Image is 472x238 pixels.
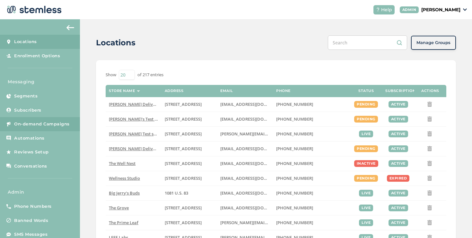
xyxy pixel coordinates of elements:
span: Segments [14,93,38,99]
div: pending [354,145,378,152]
span: [STREET_ADDRESS] [165,175,202,181]
span: Help [381,6,392,13]
img: icon-sort-1e1d7615.svg [137,90,140,92]
span: [PERSON_NAME] Delivery 4 [109,146,162,151]
span: [PHONE_NUMBER] [276,220,313,225]
div: pending [354,116,378,123]
span: [STREET_ADDRESS] [165,160,202,166]
div: live [359,219,373,226]
span: Manage Groups [416,40,450,46]
span: [PHONE_NUMBER] [276,175,313,181]
label: Show [106,72,116,78]
label: Hazel Delivery [109,102,158,107]
label: Phone [276,89,291,93]
th: Actions [414,85,446,97]
span: [STREET_ADDRESS] [165,146,202,151]
label: 4120 East Speedway Boulevard [165,220,214,225]
span: Enrollment Options [14,53,60,59]
label: dexter@thegroveca.com [220,205,270,211]
input: Search [328,35,407,50]
label: The Well Nest [109,161,158,166]
div: active [389,190,408,197]
p: [PERSON_NAME] [421,6,460,13]
label: arman91488@gmail.com [220,146,270,151]
span: [PHONE_NUMBER] [276,160,313,166]
span: [PERSON_NAME][EMAIL_ADDRESS][DOMAIN_NAME] [220,131,323,137]
div: active [389,131,408,137]
label: 123 Main Street [165,176,214,181]
span: The Well Nest [109,160,135,166]
span: [STREET_ADDRESS] [165,101,202,107]
label: (818) 561-0790 [276,146,347,151]
label: Brian's Test Store [109,116,158,122]
span: [EMAIL_ADDRESS][DOMAIN_NAME] [220,101,290,107]
label: 5241 Center Boulevard [165,131,214,137]
span: [EMAIL_ADDRESS][DOMAIN_NAME] [220,146,290,151]
span: 1081 U.S. 83 [165,190,188,196]
span: SMS Messages [14,231,48,238]
label: (520) 272-8455 [276,220,347,225]
label: The Prime Leaf [109,220,158,225]
img: logo-dark-0685b13c.svg [5,3,62,16]
div: ADMIN [400,6,419,13]
label: arman91488@gmail.com [220,102,270,107]
label: info@bigjerrysbuds.com [220,190,270,196]
label: (818) 561-0790 [276,102,347,107]
div: active [389,219,408,226]
span: [PHONE_NUMBER] [276,146,313,151]
label: 1005 4th Avenue [165,161,214,166]
div: active [389,160,408,167]
label: (503) 804-9208 [276,116,347,122]
label: vmrobins@gmail.com [220,176,270,181]
span: [EMAIL_ADDRESS][DOMAIN_NAME] [220,190,290,196]
span: Phone Numbers [14,203,52,210]
div: active [389,116,408,123]
span: Locations [14,39,37,45]
div: active [389,145,408,152]
div: pending [354,101,378,108]
div: active [389,205,408,211]
label: Store name [109,89,135,93]
label: 17523 Ventura Boulevard [165,102,214,107]
span: [EMAIL_ADDRESS][DOMAIN_NAME] [220,175,290,181]
label: (503) 332-4545 [276,131,347,137]
div: live [359,190,373,197]
label: Swapnil Test store [109,131,158,137]
label: The Grove [109,205,158,211]
label: of 217 entries [137,72,163,78]
span: Banned Words [14,217,48,224]
div: active [389,101,408,108]
span: [EMAIL_ADDRESS][DOMAIN_NAME] [220,160,290,166]
label: Subscription [385,89,415,93]
div: live [359,131,373,137]
img: icon-help-white-03924b79.svg [376,8,380,12]
span: [PERSON_NAME] Delivery [109,101,159,107]
label: john@theprimeleaf.com [220,220,270,225]
label: Status [358,89,374,93]
button: Manage Groups [411,36,456,50]
span: Wellness Studio [109,175,140,181]
img: icon-arrow-back-accent-c549486e.svg [66,25,74,30]
span: [STREET_ADDRESS] [165,116,202,122]
img: icon_down-arrow-small-66adaf34.svg [463,8,467,11]
label: (269) 929-8463 [276,176,347,181]
span: Conversations [14,163,47,169]
label: brianashen@gmail.com [220,116,270,122]
iframe: Chat Widget [440,207,472,238]
span: [STREET_ADDRESS] [165,131,202,137]
div: inactive [354,160,378,167]
span: [PHONE_NUMBER] [276,205,313,211]
span: [PERSON_NAME][EMAIL_ADDRESS][DOMAIN_NAME] [220,220,323,225]
span: [PERSON_NAME]'s Test Store [109,116,165,122]
span: [EMAIL_ADDRESS][DOMAIN_NAME] [220,205,290,211]
label: 1081 U.S. 83 [165,190,214,196]
span: [EMAIL_ADDRESS][DOMAIN_NAME] [220,116,290,122]
span: Automations [14,135,45,142]
span: On-demand Campaigns [14,121,70,127]
span: Reviews Setup [14,149,49,155]
span: [STREET_ADDRESS] [165,220,202,225]
label: Wellness Studio [109,176,158,181]
span: The Prime Leaf [109,220,138,225]
span: [PHONE_NUMBER] [276,131,313,137]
